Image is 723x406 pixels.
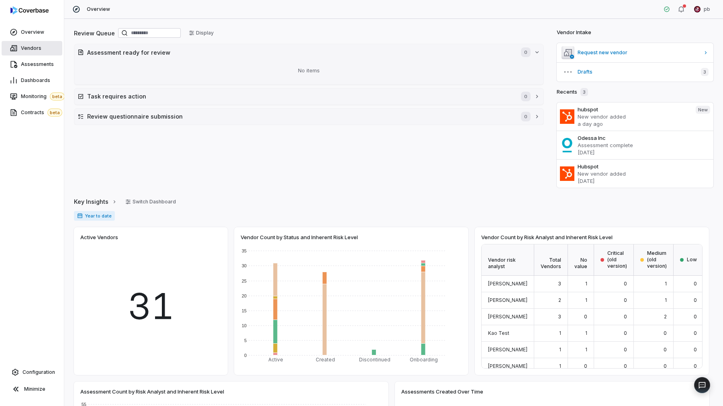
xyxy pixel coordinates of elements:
[694,314,697,320] span: 0
[584,314,587,320] span: 0
[242,263,247,268] text: 30
[585,281,587,287] span: 1
[77,213,83,219] svg: Date range for report
[647,250,667,269] span: Medium (old version)
[2,25,62,39] a: Overview
[578,106,689,113] h3: hubspot
[534,244,568,276] div: Total Vendors
[21,109,62,117] span: Contracts
[624,297,627,303] span: 0
[78,60,540,81] div: No items
[585,330,587,336] span: 1
[557,29,591,37] h2: Vendor Intake
[694,363,697,369] span: 0
[482,244,534,276] div: Vendor risk analyst
[580,88,588,96] span: 3
[578,120,689,127] p: a day ago
[578,49,700,56] span: Request new vendor
[2,89,62,104] a: Monitoringbeta
[401,388,483,395] span: Assessments Created Over Time
[244,338,247,343] text: 5
[21,77,50,84] span: Dashboards
[488,330,509,336] span: Kao Test
[624,281,627,287] span: 0
[578,134,710,141] h3: Odessa Inc
[521,112,531,121] span: 0
[584,363,587,369] span: 0
[488,281,527,287] span: [PERSON_NAME]
[665,297,667,303] span: 1
[578,170,710,177] p: New vendor added
[2,41,62,55] a: Vendors
[2,73,62,88] a: Dashboards
[74,197,108,206] span: Key Insights
[559,330,561,336] span: 1
[704,6,710,12] span: pb
[578,163,710,170] h3: Hubspot
[559,363,561,369] span: 1
[689,3,715,15] button: pb undefined avatarpb
[241,234,358,241] span: Vendor Count by Status and Inherent Risk Level
[481,234,613,241] span: Vendor Count by Risk Analyst and Inherent Risk Level
[87,112,513,121] h2: Review questionnaire submission
[558,314,561,320] span: 3
[559,347,561,353] span: 1
[87,6,110,12] span: Overview
[80,388,224,395] span: Assessment Count by Risk Analyst and Inherent Risk Level
[242,279,247,283] text: 25
[664,347,667,353] span: 0
[488,314,527,320] span: [PERSON_NAME]
[74,44,543,60] button: Assessment ready for review0
[578,141,710,149] p: Assessment complete
[120,196,181,208] button: Switch Dashboard
[21,61,54,68] span: Assessments
[624,363,627,369] span: 0
[242,248,247,253] text: 35
[74,109,543,125] button: Review questionnaire submission0
[568,244,594,276] div: No value
[521,92,531,101] span: 0
[607,250,627,269] span: Critical (old version)
[2,57,62,72] a: Assessments
[242,293,247,298] text: 20
[694,281,697,287] span: 0
[558,297,561,303] span: 2
[557,103,713,131] a: hubspotNew vendor addeda day agoNew
[557,159,713,188] a: HubspotNew vendor added[DATE]
[624,347,627,353] span: 0
[50,92,65,100] span: beta
[585,297,587,303] span: 1
[694,347,697,353] span: 0
[557,88,588,96] h2: Recents
[3,381,61,397] button: Minimize
[74,29,115,37] h2: Review Queue
[22,369,55,375] span: Configuration
[74,193,117,210] a: Key Insights
[242,308,247,313] text: 15
[694,297,697,303] span: 0
[624,330,627,336] span: 0
[664,330,667,336] span: 0
[578,177,710,185] p: [DATE]
[3,365,61,379] a: Configuration
[2,105,62,120] a: Contractsbeta
[128,279,174,333] span: 31
[557,131,713,159] a: Odessa IncAssessment complete[DATE]
[664,314,667,320] span: 2
[665,281,667,287] span: 1
[694,6,701,12] img: pb undefined avatar
[696,106,710,114] span: New
[10,6,49,14] img: logo-D7KZi-bG.svg
[488,347,527,353] span: [PERSON_NAME]
[687,256,697,263] span: Low
[184,27,219,39] button: Display
[47,109,62,117] span: beta
[664,363,667,369] span: 0
[244,353,247,358] text: 0
[87,48,513,57] h2: Assessment ready for review
[80,234,118,241] span: Active Vendors
[578,113,689,120] p: New vendor added
[87,92,513,100] h2: Task requires action
[578,69,694,75] span: Drafts
[74,211,115,221] span: Year to date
